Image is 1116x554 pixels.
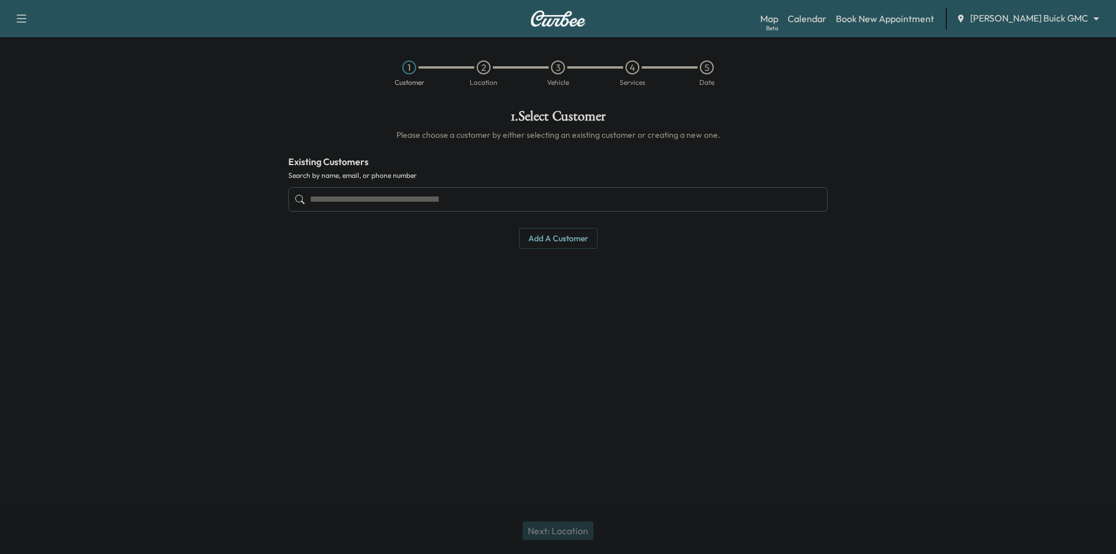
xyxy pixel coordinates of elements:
h1: 1 . Select Customer [288,109,828,129]
a: MapBeta [760,12,778,26]
label: Search by name, email, or phone number [288,171,828,180]
div: Date [699,79,714,86]
button: Add a customer [519,228,598,249]
div: Customer [395,79,424,86]
span: [PERSON_NAME] Buick GMC [970,12,1088,25]
h6: Please choose a customer by either selecting an existing customer or creating a new one. [288,129,828,141]
div: 4 [625,60,639,74]
div: Location [470,79,498,86]
div: Beta [766,24,778,33]
div: 3 [551,60,565,74]
div: 1 [402,60,416,74]
div: Vehicle [547,79,569,86]
div: 2 [477,60,491,74]
h4: Existing Customers [288,155,828,169]
div: 5 [700,60,714,74]
a: Book New Appointment [836,12,934,26]
img: Curbee Logo [530,10,586,27]
a: Calendar [788,12,827,26]
div: Services [620,79,645,86]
